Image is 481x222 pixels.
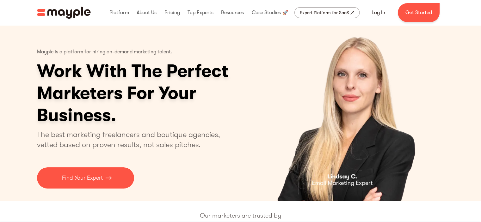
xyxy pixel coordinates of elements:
div: Resources [219,3,245,23]
a: Log In [364,5,393,20]
h1: Work With The Perfect Marketers For Your Business. [37,60,277,126]
div: Pricing [163,3,181,23]
div: About Us [135,3,158,23]
a: Expert Platform for SaaS [294,7,360,18]
div: Expert Platform for SaaS [300,9,349,16]
img: Mayple logo [37,7,91,19]
a: home [37,7,91,19]
p: Mayple is a platform for hiring on-demand marketing talent. [37,44,172,60]
div: Top Experts [186,3,215,23]
a: Find Your Expert [37,167,134,189]
a: Get Started [398,3,440,22]
div: 1 of 5 [247,25,444,201]
p: Find Your Expert [62,174,103,182]
div: Platform [108,3,131,23]
div: carousel [247,25,444,201]
p: The best marketing freelancers and boutique agencies, vetted based on proven results, not sales p... [37,129,228,150]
